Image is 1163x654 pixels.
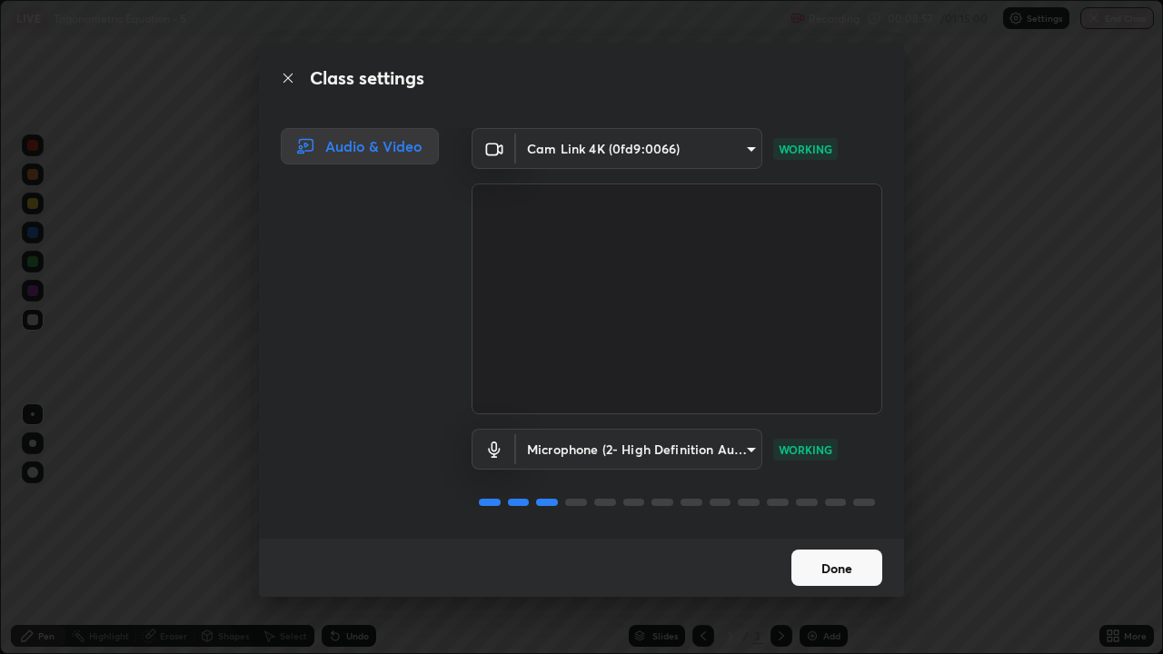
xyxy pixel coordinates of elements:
div: Cam Link 4K (0fd9:0066) [516,128,762,169]
h2: Class settings [310,64,424,92]
div: Cam Link 4K (0fd9:0066) [516,429,762,470]
p: WORKING [779,441,832,458]
p: WORKING [779,141,832,157]
div: Audio & Video [281,128,439,164]
button: Done [791,550,882,586]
